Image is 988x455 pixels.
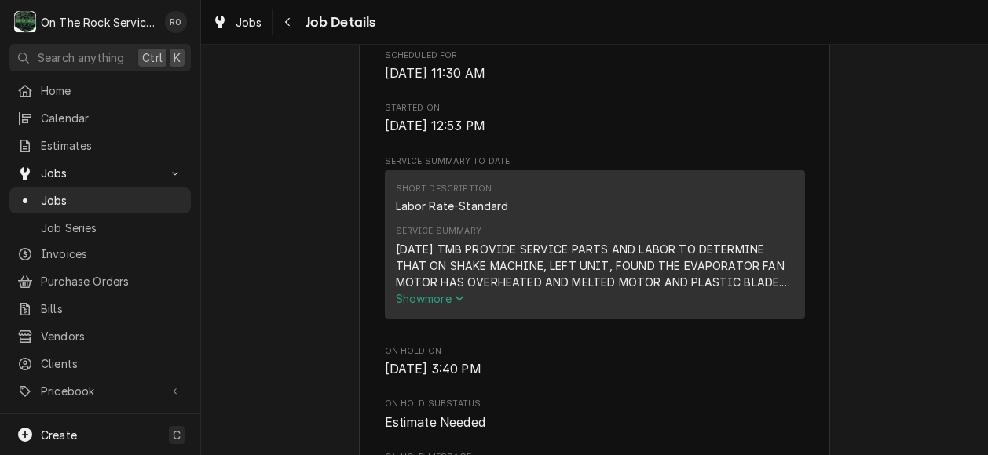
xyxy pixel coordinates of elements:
span: Ctrl [142,49,163,66]
span: [DATE] 3:40 PM [385,362,481,377]
div: [DATE] TMB PROVIDE SERVICE PARTS AND LABOR TO DETERMINE THAT ON SHAKE MACHINE, LEFT UNIT, FOUND T... [396,241,794,290]
span: Home [41,82,183,99]
span: Clients [41,355,183,372]
span: Invoices [41,246,183,262]
a: Bills [9,296,191,322]
div: Started On [385,102,805,136]
span: Reports [41,412,183,428]
a: Job Series [9,215,191,241]
span: Estimates [41,137,183,154]
span: [DATE] 11:30 AM [385,66,485,81]
span: Started On [385,102,805,115]
span: On Hold SubStatus [385,398,805,410]
button: Navigate back [276,9,301,35]
span: Jobs [41,165,159,181]
span: Vendors [41,328,183,344]
div: Service Summary [385,170,805,326]
div: On The Rock Services [41,14,156,31]
span: Jobs [41,192,183,209]
div: Labor Rate-Standard [396,198,509,214]
span: K [174,49,181,66]
span: Scheduled For [385,64,805,83]
span: Create [41,428,77,442]
span: Bills [41,300,183,317]
span: C [173,427,181,443]
span: Show more [396,292,465,305]
span: Jobs [236,14,262,31]
span: Job Details [301,12,376,33]
a: Invoices [9,241,191,267]
div: RO [165,11,187,33]
div: Scheduled For [385,49,805,83]
button: Showmore [396,290,794,307]
a: Jobs [9,187,191,213]
span: On Hold On [385,345,805,358]
a: Go to Pricebook [9,378,191,404]
span: Estimate Needed [385,415,485,430]
a: Calendar [9,105,191,131]
button: Search anythingCtrlK [9,44,191,71]
a: Jobs [206,9,269,35]
span: Pricebook [41,383,159,399]
a: Home [9,78,191,104]
a: Estimates [9,133,191,158]
a: Go to Jobs [9,160,191,186]
div: Short Description [396,183,492,195]
span: Search anything [38,49,124,66]
span: On Hold SubStatus [385,413,805,432]
a: Vendors [9,323,191,349]
div: O [14,11,36,33]
a: Reports [9,407,191,433]
div: Service Summary To Date [385,155,805,326]
div: On Hold SubStatus [385,398,805,431]
a: Purchase Orders [9,268,191,294]
div: Service Summary [396,225,481,238]
span: Job Series [41,220,183,236]
div: On The Rock Services's Avatar [14,11,36,33]
span: Purchase Orders [41,273,183,289]
span: On Hold On [385,360,805,379]
span: Scheduled For [385,49,805,62]
span: Service Summary To Date [385,155,805,168]
div: On Hold On [385,345,805,379]
div: Rich Ortega's Avatar [165,11,187,33]
span: Calendar [41,110,183,126]
a: Clients [9,351,191,377]
span: [DATE] 12:53 PM [385,118,485,133]
span: Started On [385,117,805,136]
